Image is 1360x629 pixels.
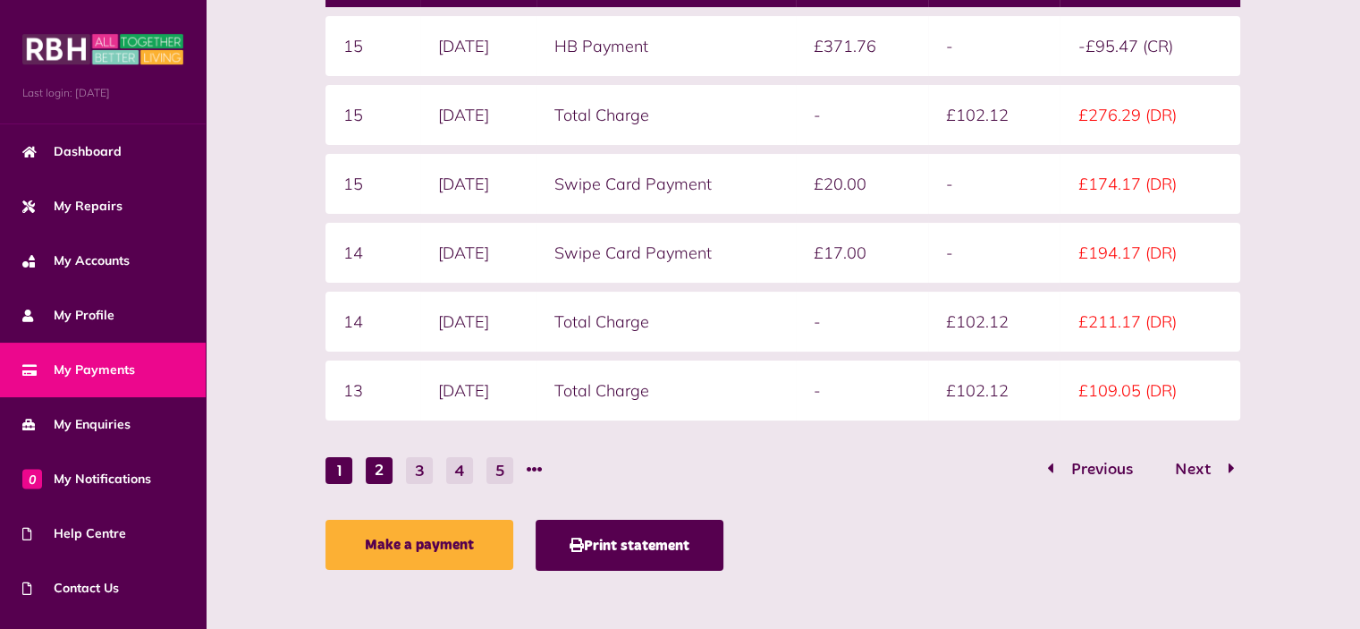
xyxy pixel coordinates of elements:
td: Swipe Card Payment [536,223,796,283]
td: £276.29 (DR) [1060,85,1239,145]
td: 15 [325,16,420,76]
td: -£95.47 (CR) [1060,16,1239,76]
button: Print statement [536,520,723,571]
span: My Notifications [22,470,151,489]
button: Go to page 5 [486,457,513,484]
td: £102.12 [928,85,1060,145]
td: Total Charge [536,292,796,352]
span: My Payments [22,361,135,379]
td: £194.17 (DR) [1060,223,1239,283]
span: 0 [22,469,42,489]
td: [DATE] [420,85,536,145]
span: My Profile [22,306,114,325]
td: £17.00 [796,223,928,283]
td: £20.00 [796,154,928,214]
td: [DATE] [420,154,536,214]
td: 14 [325,292,420,352]
span: Help Centre [22,524,126,543]
td: Total Charge [536,361,796,421]
span: Dashboard [22,142,122,161]
span: Contact Us [22,579,119,598]
td: 15 [325,85,420,145]
td: - [796,292,928,352]
span: My Accounts [22,251,130,270]
td: £109.05 (DR) [1060,361,1239,421]
button: Go to page 1 [1042,457,1152,483]
td: [DATE] [420,16,536,76]
td: Total Charge [536,85,796,145]
span: My Enquiries [22,415,131,434]
span: My Repairs [22,197,122,216]
button: Go to page 1 [325,457,352,484]
td: - [796,361,928,421]
img: MyRBH [22,31,183,67]
td: £211.17 (DR) [1060,292,1239,352]
td: - [796,85,928,145]
td: - [928,223,1060,283]
a: Make a payment [325,520,513,570]
td: 13 [325,361,420,421]
td: [DATE] [420,292,536,352]
td: £102.12 [928,292,1060,352]
span: Last login: [DATE] [22,85,183,101]
td: 15 [325,154,420,214]
td: 14 [325,223,420,283]
td: [DATE] [420,361,536,421]
span: Next [1161,462,1224,478]
button: Go to page 4 [446,457,473,484]
td: - [928,154,1060,214]
td: - [928,16,1060,76]
td: £174.17 (DR) [1060,154,1239,214]
span: Previous [1058,462,1146,478]
td: HB Payment [536,16,796,76]
button: Go to page 3 [406,457,433,484]
td: £102.12 [928,361,1060,421]
button: Go to page 3 [1156,457,1240,483]
td: [DATE] [420,223,536,283]
td: Swipe Card Payment [536,154,796,214]
td: £371.76 [796,16,928,76]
